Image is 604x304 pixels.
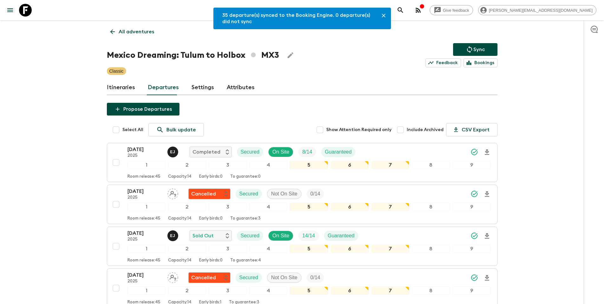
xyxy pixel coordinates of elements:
p: Secured [241,148,260,156]
p: 2025 [127,153,162,158]
p: Classic [109,68,124,74]
button: Edit Adventure Title [284,49,297,62]
div: 4 [249,287,287,295]
div: 3 [209,245,247,253]
p: E J [170,233,175,238]
p: [DATE] [127,146,162,153]
div: 6 [331,287,369,295]
svg: Synced Successfully [471,232,478,240]
a: Departures [148,80,179,95]
span: Show Attention Required only [326,127,392,133]
p: Sold Out [192,232,214,240]
a: Attributes [227,80,255,95]
span: [PERSON_NAME][EMAIL_ADDRESS][DOMAIN_NAME] [485,8,596,13]
div: 4 [249,203,287,211]
p: Cancelled [191,190,216,198]
p: Sync [473,46,485,53]
p: Bulk update [166,126,196,134]
p: 0 / 14 [310,190,320,198]
p: Early birds: 0 [199,174,223,179]
span: Assign pack leader [167,190,178,195]
button: [DATE]2025Erhard Jr Vande Wyngaert de la TorreCompletedSecuredOn SiteTrip FillGuaranteed123456789... [107,143,497,182]
button: search adventures [394,4,407,17]
svg: Synced Successfully [471,274,478,281]
div: 7 [371,161,409,169]
div: Not On Site [267,189,302,199]
p: 14 / 14 [302,232,315,240]
p: Early birds: 0 [199,258,223,263]
button: [DATE]2025Assign pack leaderFlash Pack cancellationSecuredNot On SiteTrip Fill123456789Room relea... [107,185,497,224]
div: Flash Pack cancellation [188,272,231,283]
div: 7 [371,245,409,253]
span: Give feedback [439,8,473,13]
div: 1 [127,245,166,253]
div: [PERSON_NAME][EMAIL_ADDRESS][DOMAIN_NAME] [478,5,596,15]
div: Not On Site [267,273,302,283]
a: Feedback [425,58,461,67]
div: 2 [168,161,206,169]
svg: Download Onboarding [483,274,491,282]
p: 0 / 14 [310,274,320,281]
div: Trip Fill [307,273,324,283]
div: 2 [168,245,206,253]
div: 1 [127,161,166,169]
button: menu [4,4,16,17]
p: Not On Site [271,274,297,281]
button: CSV Export [446,123,497,136]
div: 6 [331,245,369,253]
div: Secured [236,273,262,283]
div: 5 [290,287,328,295]
div: 9 [452,287,490,295]
svg: Download Onboarding [483,190,491,198]
div: Secured [237,147,263,157]
p: On Site [272,232,289,240]
button: Close [379,11,388,20]
p: Early birds: 0 [199,216,223,221]
div: Secured [236,189,262,199]
div: 35 departure(s) synced to the Booking Engine. 0 departure(s) did not sync [222,10,374,27]
p: [DATE] [127,188,162,195]
p: 2025 [127,279,162,284]
span: Assign pack leader [167,274,178,279]
a: Give feedback [430,5,473,15]
div: 3 [209,161,247,169]
p: Room release: 45 [127,258,160,263]
button: Propose Departures [107,103,179,116]
p: Room release: 45 [127,174,160,179]
p: Guaranteed [325,148,352,156]
div: 2 [168,203,206,211]
p: Secured [239,274,258,281]
div: On Site [268,147,293,157]
button: Sync adventure departures to the booking engine [453,43,497,56]
p: To guarantee: 3 [230,216,261,221]
div: Trip Fill [298,147,316,157]
div: 4 [249,245,287,253]
a: Bulk update [148,123,204,136]
p: 8 / 14 [302,148,312,156]
p: To guarantee: 0 [230,174,261,179]
div: 5 [290,203,328,211]
p: Secured [241,232,260,240]
div: 7 [371,203,409,211]
div: Trip Fill [298,231,319,241]
div: 9 [452,203,490,211]
button: EJ [167,230,179,241]
p: Guaranteed [328,232,355,240]
p: 2025 [127,237,162,242]
div: 1 [127,287,166,295]
div: 9 [452,245,490,253]
span: Erhard Jr Vande Wyngaert de la Torre [167,232,179,237]
div: 3 [209,203,247,211]
p: Capacity: 14 [168,174,192,179]
div: 7 [371,287,409,295]
p: Capacity: 14 [168,216,192,221]
div: 5 [290,161,328,169]
div: 1 [127,203,166,211]
p: To guarantee: 4 [230,258,261,263]
div: 9 [452,161,490,169]
div: 2 [168,287,206,295]
div: 4 [249,161,287,169]
a: Itineraries [107,80,135,95]
p: Cancelled [191,274,216,281]
svg: Synced Successfully [471,148,478,156]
